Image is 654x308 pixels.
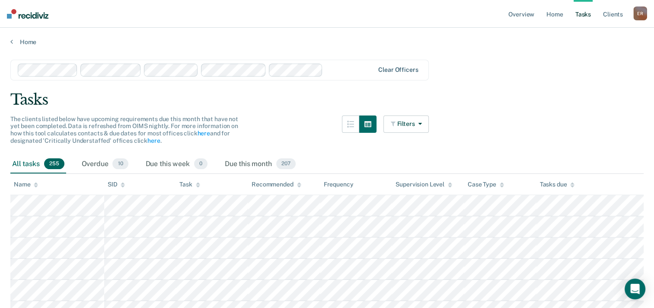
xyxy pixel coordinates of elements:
[44,158,64,170] span: 255
[383,115,429,133] button: Filters
[10,155,66,174] div: All tasks255
[7,9,48,19] img: Recidiviz
[633,6,647,20] div: E R
[324,181,354,188] div: Frequency
[10,115,238,144] span: The clients listed below have upcoming requirements due this month that have not yet been complet...
[396,181,452,188] div: Supervision Level
[108,181,125,188] div: SID
[276,158,296,170] span: 207
[223,155,297,174] div: Due this month207
[378,66,418,74] div: Clear officers
[14,181,38,188] div: Name
[197,130,210,137] a: here
[112,158,128,170] span: 10
[80,155,130,174] div: Overdue10
[144,155,209,174] div: Due this week0
[625,279,645,299] div: Open Intercom Messenger
[10,91,644,109] div: Tasks
[147,137,160,144] a: here
[179,181,200,188] div: Task
[252,181,301,188] div: Recommended
[10,38,644,46] a: Home
[633,6,647,20] button: ER
[194,158,207,170] span: 0
[468,181,504,188] div: Case Type
[540,181,575,188] div: Tasks due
